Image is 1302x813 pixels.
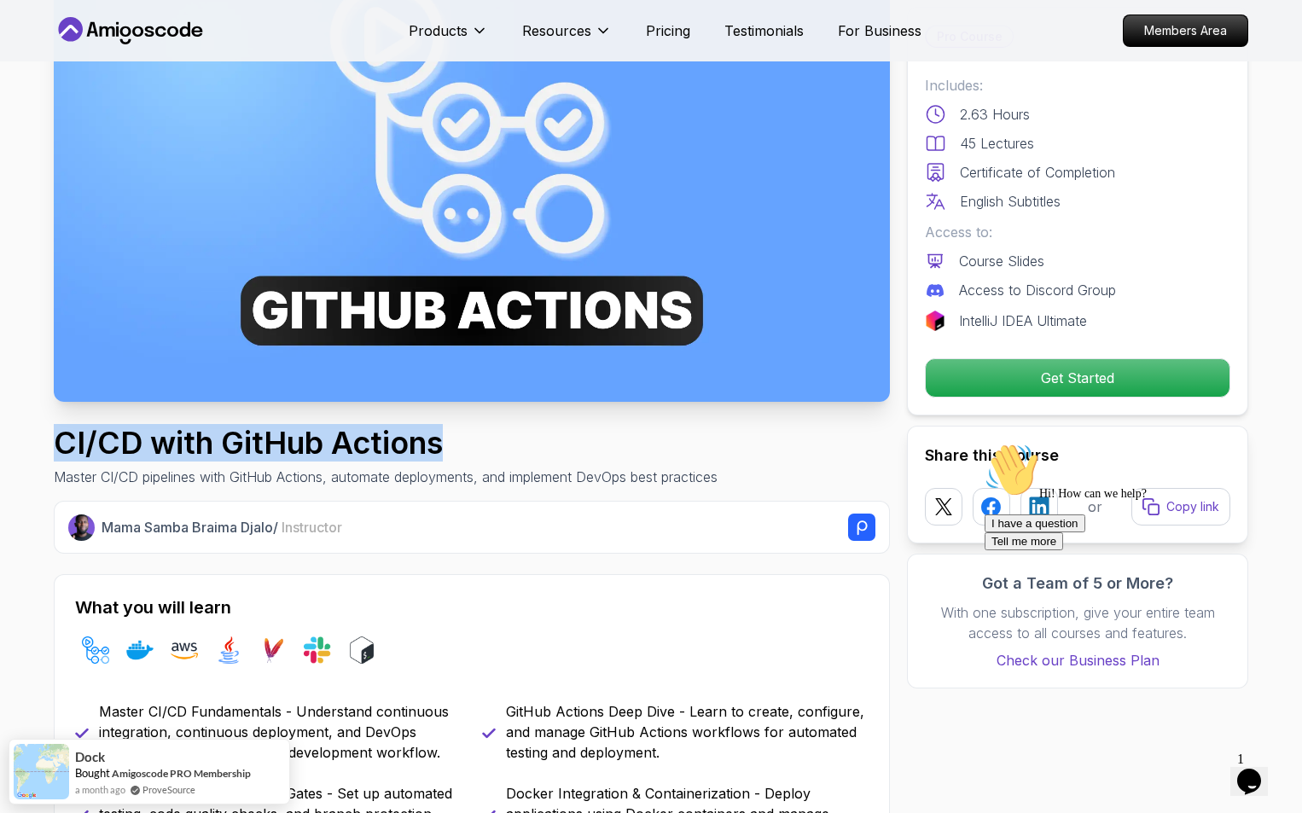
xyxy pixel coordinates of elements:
[171,636,198,664] img: aws logo
[925,222,1230,242] p: Access to:
[99,701,462,763] p: Master CI/CD Fundamentals - Understand continuous integration, continuous deployment, and DevOps ...
[724,20,804,41] a: Testimonials
[75,766,110,780] span: Bought
[925,572,1230,595] h3: Got a Team of 5 or More?
[960,104,1030,125] p: 2.63 Hours
[925,358,1230,398] button: Get Started
[102,517,342,537] p: Mama Samba Braima Djalo /
[282,519,342,536] span: Instructor
[925,311,945,331] img: jetbrains logo
[960,191,1061,212] p: English Subtitles
[978,436,1285,736] iframe: chat widget
[925,75,1230,96] p: Includes:
[7,7,314,114] div: 👋Hi! How can we help?I have a questionTell me more
[75,595,869,619] h2: What you will learn
[54,467,718,487] p: Master CI/CD pipelines with GitHub Actions, automate deployments, and implement DevOps best pract...
[259,636,287,664] img: maven logo
[75,750,105,764] span: Dock
[1230,745,1285,796] iframe: chat widget
[959,280,1116,300] p: Access to Discord Group
[215,636,242,664] img: java logo
[838,20,921,41] a: For Business
[925,444,1230,467] h2: Share this Course
[960,133,1034,154] p: 45 Lectures
[14,744,69,799] img: provesource social proof notification image
[348,636,375,664] img: bash logo
[112,767,251,780] a: Amigoscode PRO Membership
[68,514,95,541] img: Nelson Djalo
[142,782,195,797] a: ProveSource
[522,20,591,41] p: Resources
[959,251,1044,271] p: Course Slides
[7,7,61,61] img: :wave:
[960,162,1115,183] p: Certificate of Completion
[75,782,125,797] span: a month ago
[522,20,612,55] button: Resources
[304,636,331,664] img: slack logo
[506,701,869,763] p: GitHub Actions Deep Dive - Learn to create, configure, and manage GitHub Actions workflows for au...
[646,20,690,41] a: Pricing
[7,96,85,114] button: Tell me more
[409,20,488,55] button: Products
[409,20,468,41] p: Products
[1124,15,1247,46] p: Members Area
[7,51,169,64] span: Hi! How can we help?
[126,636,154,664] img: docker logo
[82,636,109,664] img: github-actions logo
[7,78,108,96] button: I have a question
[959,311,1087,331] p: IntelliJ IDEA Ultimate
[925,650,1230,671] a: Check our Business Plan
[925,602,1230,643] p: With one subscription, give your entire team access to all courses and features.
[54,426,718,460] h1: CI/CD with GitHub Actions
[926,359,1229,397] p: Get Started
[1123,15,1248,47] a: Members Area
